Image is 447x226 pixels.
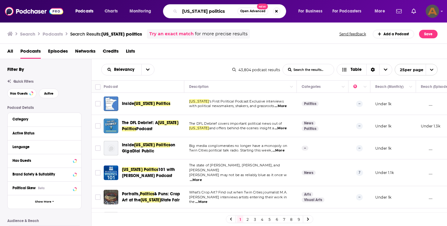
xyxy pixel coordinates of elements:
div: Power Score [353,83,362,90]
h3: Search [20,31,35,37]
a: All [7,46,13,59]
span: Open Advanced [240,10,265,13]
div: Sort Direction [366,64,379,75]
a: 7 [281,216,287,223]
a: Minnesota Politics 101 with Pat Kessler Podcast [104,165,118,180]
a: Inside Minnesota Politics [104,96,118,111]
span: Portraits, [122,191,140,196]
span: New [257,4,268,9]
a: Charts [101,6,121,16]
p: -- [356,194,363,200]
p: Under 1.1k [375,170,394,175]
span: Logged in as AinsleyShea [426,5,439,18]
span: More [375,7,385,16]
span: Podcasts [75,7,93,16]
a: 8 [288,216,294,223]
span: Inside [122,101,134,106]
span: Politics [140,191,154,196]
a: Show notifications dropdown [394,6,404,16]
span: Relevancy [114,68,137,72]
p: Under 1.3k [421,123,440,129]
span: Table [351,68,362,72]
span: Podcast [136,126,152,131]
span: ...More [195,200,207,204]
a: The DFL Debrief: A[US_STATE] PoliticsPodcast [122,120,182,132]
div: Categories [302,83,321,90]
button: Category [12,115,76,123]
a: The DFL Debrief: A Minnesota Politics Podcast [104,119,118,133]
span: Lists [126,46,135,59]
button: Language [12,143,76,151]
a: Politics [302,101,319,106]
button: Active Status [12,129,76,137]
span: Toggle select row [95,145,101,151]
a: Politics [302,126,319,131]
span: Podcasts [20,46,41,59]
img: Inside Minnesota Politics on GigaDial Public [104,141,118,155]
span: Inside [122,142,134,148]
button: Open AdvancedNew [237,8,268,15]
button: Brand Safety & Suitability [12,170,76,178]
span: [US_STATE] Politics [134,101,170,106]
a: 2 [244,216,251,223]
a: Credits [103,46,119,59]
a: Arts [302,192,313,197]
p: -- [302,146,308,151]
button: open menu [370,6,393,16]
span: ...More [190,178,202,183]
a: Show notifications dropdown [409,6,418,16]
img: Portraits, Politics & Puns: Crop Art at the Minnesota State Fair [104,190,118,204]
span: ...More [275,126,287,131]
button: Show profile menu [426,5,439,18]
h2: Choose List sort [101,64,154,75]
span: The state of [PERSON_NAME], [PERSON_NAME], and [PERSON_NAME] [189,163,280,172]
div: Brand Safety & Suitability [12,172,71,176]
button: Active [39,89,59,98]
div: Search Results: [70,31,142,37]
a: 5 [266,216,272,223]
span: [US_STATE] Politics [134,142,170,148]
input: Search podcasts, credits, & more... [180,6,237,16]
span: Toggle select row [95,170,101,176]
div: Active Status [12,131,72,135]
a: News [302,170,316,175]
span: What’s Crop Art? Find out when Twin Cities journalist M.A. [189,190,287,194]
span: [PERSON_NAME] interviews artists entering their work in the [189,195,287,204]
p: -- [356,123,363,129]
span: Political Skew [12,186,36,190]
span: Show More [35,200,51,203]
button: Column Actions [288,83,295,91]
div: Beta [38,186,45,190]
button: Show More [8,195,81,209]
p: __ [421,195,432,200]
div: Description [189,83,209,90]
span: Charts [105,7,118,16]
p: -- [356,101,363,107]
a: 6 [274,216,280,223]
button: Column Actions [362,83,369,91]
span: [US_STATE] Politics [122,167,158,172]
a: Podchaser - Follow, Share and Rate Podcasts [5,5,63,17]
p: Under 1k [375,101,391,106]
a: Networks [75,46,95,59]
span: ...More [272,148,285,153]
p: __ [421,146,432,151]
button: Has Guests [12,157,76,164]
a: Inside[US_STATE] Politicson GigaDial Public [122,142,182,154]
a: Episodes [48,46,68,59]
p: 7 [356,170,363,176]
span: Has Guests [10,92,28,95]
span: [PERSON_NAME] may not be as reliably blue as it once w [189,173,287,177]
button: open menu [141,64,154,75]
a: Add a Podcast [373,30,414,38]
h2: Choose View [337,64,392,75]
div: Reach (Monthly) [375,83,404,90]
div: Podcast [104,83,118,90]
span: The DFL Debrief covers important political news out of [189,121,282,126]
div: Search podcasts, credits, & more... [169,4,292,18]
